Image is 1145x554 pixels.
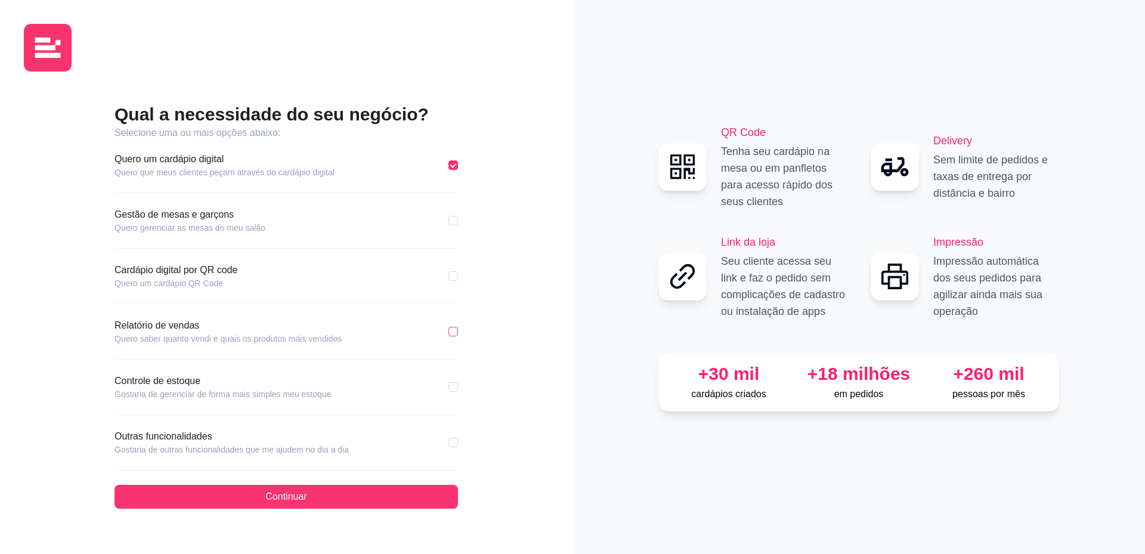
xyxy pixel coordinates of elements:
article: Quero saber quanto vendi e quais os produtos mais vendidos [114,333,342,345]
img: logo [24,24,72,72]
article: Gostaria de gerenciar de forma mais simples meu estoque [114,388,331,400]
article: Outras funcionalidades [114,429,349,444]
article: Quero que meus clientes peçam através do cardápio digital [114,166,335,178]
article: Quero um cardápio digital [114,152,335,166]
article: Controle de estoque [114,374,331,388]
p: cardápios criados [669,387,789,401]
p: Sem limite de pedidos e taxas de entrega por distância e bairro [933,151,1059,202]
article: Quero gerenciar as mesas do meu salão [114,222,265,234]
h2: Impressão [933,234,1059,250]
article: Gestão de mesas e garçons [114,208,265,222]
div: +30 mil [669,363,789,385]
h2: QR Code [721,124,847,141]
p: em pedidos [799,387,919,401]
p: Seu cliente acessa seu link e faz o pedido sem complicações de cadastro ou instalação de apps [721,253,847,320]
span: Continuar [265,490,307,504]
p: Impressão automática dos seus pedidos para agilizar ainda mais sua operação [933,253,1059,320]
div: +18 milhões [799,363,919,385]
article: Selecione uma ou mais opções abaixo: [114,126,458,140]
h2: Delivery [933,132,1059,149]
article: Gostaria de outras funcionalidades que me ajudem no dia a dia [114,444,349,456]
p: pessoas por mês [929,387,1049,401]
article: Quero um cardápio QR Code [114,277,237,289]
h2: Qual a necessidade do seu negócio? [114,103,458,126]
article: Relatório de vendas [114,318,342,333]
div: +260 mil [929,363,1049,385]
button: Continuar [114,485,458,509]
h2: Link da loja [721,234,847,250]
article: Cardápio digital por QR code [114,263,237,277]
p: Tenha seu cardápio na mesa ou em panfletos para acesso rápido dos seus clientes [721,143,847,210]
